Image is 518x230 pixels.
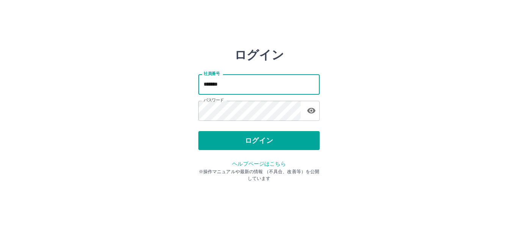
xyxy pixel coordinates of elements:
p: ※操作マニュアルや最新の情報 （不具合、改善等）を公開しています [198,168,320,182]
label: 社員番号 [204,71,220,77]
h2: ログイン [234,48,284,62]
a: ヘルプページはこちら [232,161,286,167]
label: パスワード [204,97,224,103]
button: ログイン [198,131,320,150]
